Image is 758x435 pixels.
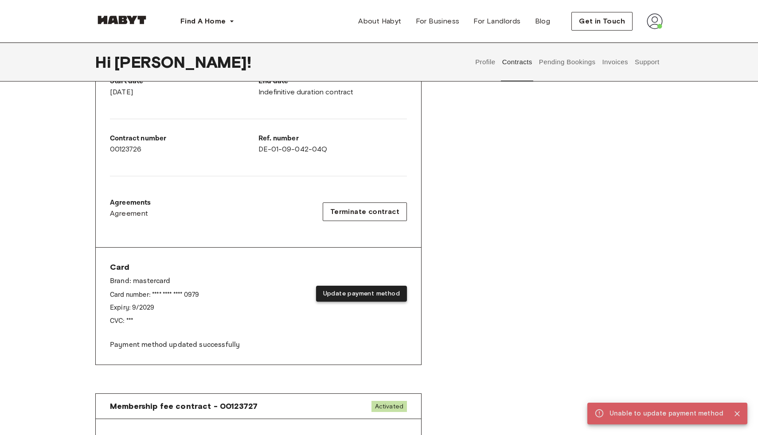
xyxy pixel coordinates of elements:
a: Blog [528,12,558,30]
span: [PERSON_NAME] ! [114,53,251,71]
div: [DATE] [110,76,258,97]
div: DE-01-09-042-04Q [258,133,407,155]
span: Hi [95,53,114,71]
span: For Landlords [473,16,520,27]
div: Indefinitive duration contract [258,76,407,97]
button: Contracts [501,43,533,82]
span: For Business [416,16,460,27]
button: Invoices [601,43,629,82]
img: avatar [647,13,663,29]
a: About Habyt [351,12,408,30]
button: Support [633,43,660,82]
button: Find A Home [173,12,242,30]
button: Profile [474,43,497,82]
p: Expiry: 9 / 2029 [110,303,199,312]
button: Pending Bookings [538,43,597,82]
p: Brand: mastercard [110,276,199,287]
button: Close [731,407,744,420]
button: Get in Touch [571,12,633,31]
img: Habyt [95,16,148,24]
p: Payment method updated successfully [110,340,407,350]
div: Unable to update payment method [610,405,723,422]
span: Activated [371,401,407,412]
p: Start date [110,76,258,87]
p: Agreements [110,198,151,208]
p: End date [258,76,407,87]
span: About Habyt [358,16,401,27]
span: Get in Touch [579,16,625,27]
p: Ref. number [258,133,407,144]
span: Card [110,262,199,272]
div: 00123726 [110,133,258,155]
a: For Landlords [466,12,527,30]
span: Agreement [110,208,148,219]
a: Agreement [110,208,151,219]
button: Update payment method [316,286,407,302]
button: Terminate contract [323,202,407,221]
span: Blog [535,16,551,27]
div: user profile tabs [472,43,663,82]
span: Terminate contract [330,206,399,217]
a: For Business [409,12,467,30]
p: Contract number [110,133,258,144]
span: Find A Home [180,16,226,27]
span: Membership fee contract - 00123727 [110,401,258,412]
